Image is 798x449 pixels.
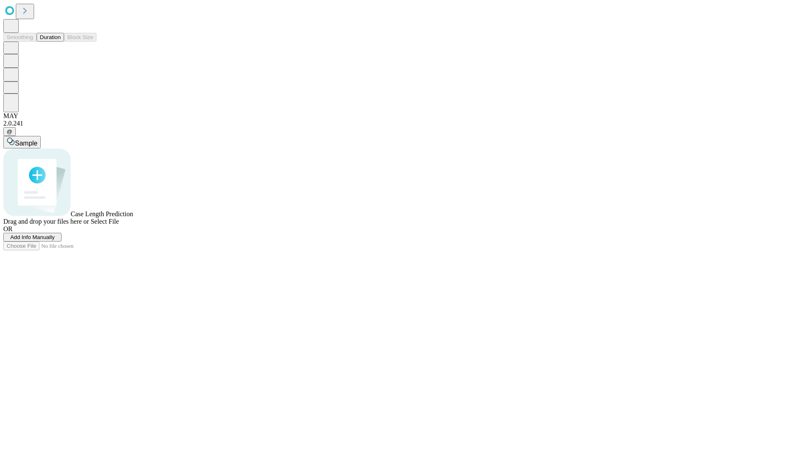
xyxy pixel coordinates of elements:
[91,218,119,225] span: Select File
[15,140,37,147] span: Sample
[64,33,96,42] button: Block Size
[10,234,55,240] span: Add Info Manually
[3,112,795,120] div: MAY
[3,233,62,242] button: Add Info Manually
[3,218,89,225] span: Drag and drop your files here or
[3,225,12,232] span: OR
[3,127,16,136] button: @
[37,33,64,42] button: Duration
[71,210,133,217] span: Case Length Prediction
[3,33,37,42] button: Smoothing
[7,128,12,135] span: @
[3,120,795,127] div: 2.0.241
[3,136,41,148] button: Sample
